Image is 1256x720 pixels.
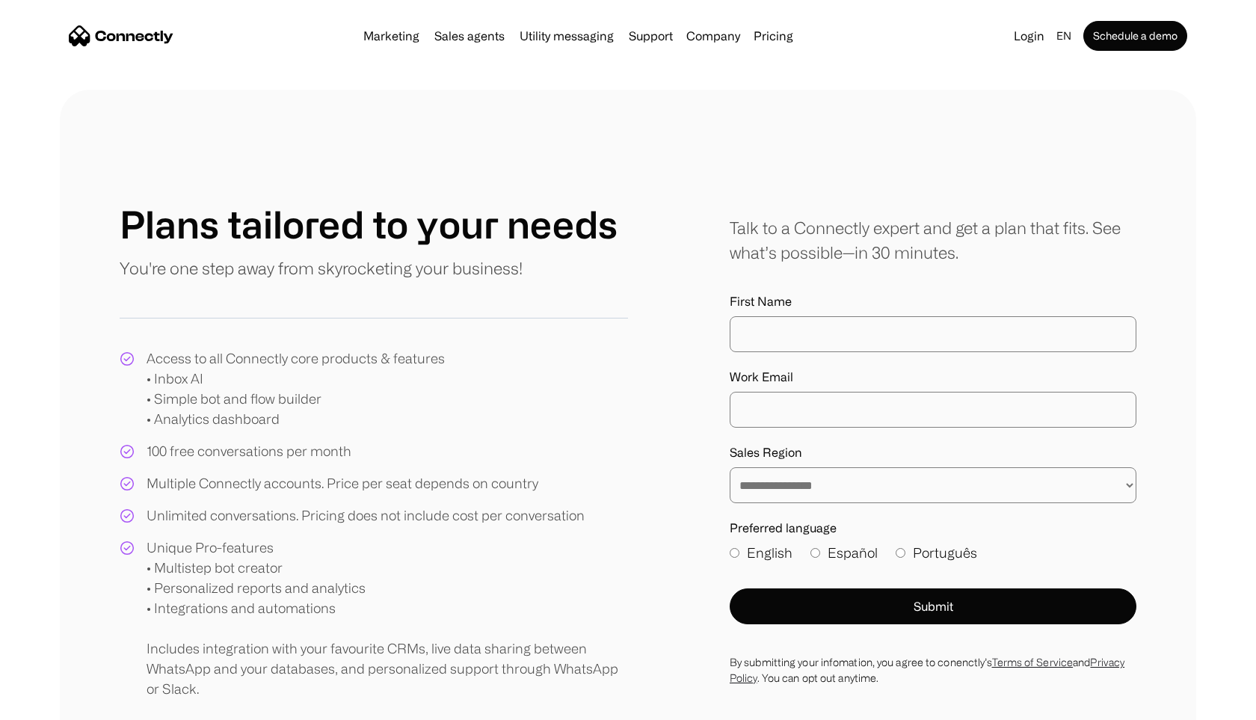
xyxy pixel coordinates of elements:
div: Multiple Connectly accounts. Price per seat depends on country [147,473,538,493]
div: Company [686,25,740,46]
div: en [1050,25,1080,46]
input: English [730,548,739,558]
a: Terms of Service [992,656,1074,668]
a: Sales agents [428,30,511,42]
label: English [730,543,792,563]
label: Sales Region [730,446,1136,460]
ul: Language list [30,694,90,715]
label: Português [896,543,977,563]
a: Utility messaging [514,30,620,42]
a: Login [1008,25,1050,46]
aside: Language selected: English [15,692,90,715]
div: By submitting your infomation, you agree to conenctly’s and . You can opt out anytime. [730,654,1136,686]
div: Company [682,25,745,46]
p: You're one step away from skyrocketing your business! [120,256,523,280]
a: Schedule a demo [1083,21,1187,51]
a: Marketing [357,30,425,42]
a: Pricing [748,30,799,42]
div: Unlimited conversations. Pricing does not include cost per conversation [147,505,585,526]
div: Talk to a Connectly expert and get a plan that fits. See what’s possible—in 30 minutes. [730,215,1136,265]
label: Work Email [730,370,1136,384]
button: Submit [730,588,1136,624]
div: Unique Pro-features • Multistep bot creator • Personalized reports and analytics • Integrations a... [147,538,628,699]
h1: Plans tailored to your needs [120,202,618,247]
label: First Name [730,295,1136,309]
a: Support [623,30,679,42]
label: Español [810,543,878,563]
div: Access to all Connectly core products & features • Inbox AI • Simple bot and flow builder • Analy... [147,348,445,429]
a: home [69,25,173,47]
label: Preferred language [730,521,1136,535]
input: Português [896,548,905,558]
div: 100 free conversations per month [147,441,351,461]
div: en [1056,25,1071,46]
input: Español [810,548,820,558]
